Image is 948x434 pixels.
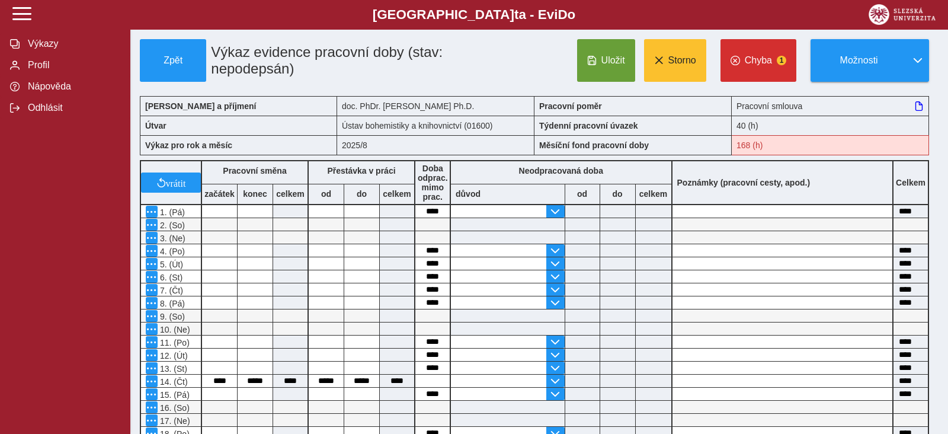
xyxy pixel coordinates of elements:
[146,219,158,231] button: Menu
[577,39,635,82] button: Uložit
[777,56,786,65] span: 1
[141,173,201,193] button: vrátit
[24,60,120,71] span: Profil
[821,55,897,66] span: Možnosti
[146,245,158,257] button: Menu
[344,189,379,199] b: do
[146,232,158,244] button: Menu
[309,189,344,199] b: od
[223,166,286,175] b: Pracovní směna
[146,258,158,270] button: Menu
[558,7,567,22] span: D
[158,338,190,347] span: 11. (Po)
[720,39,796,82] button: Chyba1
[869,4,936,25] img: logo_web_su.png
[158,299,185,308] span: 8. (Pá)
[145,121,166,130] b: Útvar
[146,401,158,413] button: Menu
[380,189,414,199] b: celkem
[145,55,201,66] span: Zpět
[327,166,395,175] b: Přestávka v práci
[158,221,185,230] span: 2. (So)
[418,164,448,202] b: Doba odprac. mimo prac.
[238,189,273,199] b: konec
[158,312,185,321] span: 9. (So)
[36,7,912,23] b: [GEOGRAPHIC_DATA] a - Evi
[146,206,158,218] button: Menu
[158,377,188,387] span: 14. (Čt)
[601,55,625,66] span: Uložit
[273,189,308,199] b: celkem
[145,101,256,111] b: [PERSON_NAME] a příjmení
[146,310,158,322] button: Menu
[600,189,635,199] b: do
[745,55,772,66] span: Chyba
[206,39,472,82] h1: Výkaz evidence pracovní doby (stav: nepodepsán)
[732,116,929,135] div: 40 (h)
[158,247,185,256] span: 4. (Po)
[158,351,188,360] span: 12. (Út)
[732,135,929,155] div: Fond pracovní doby (168 h) a součet hodin (160 h) se neshodují!
[539,101,602,111] b: Pracovní poměr
[24,103,120,113] span: Odhlásit
[146,271,158,283] button: Menu
[145,141,232,150] b: Výkaz pro rok a měsíc
[539,121,638,130] b: Týdenní pracovní úvazek
[158,390,190,400] span: 15. (Pá)
[158,416,190,426] span: 17. (Ne)
[146,297,158,309] button: Menu
[146,349,158,361] button: Menu
[668,55,696,66] span: Storno
[146,388,158,400] button: Menu
[146,336,158,348] button: Menu
[539,141,649,150] b: Měsíční fond pracovní doby
[732,96,929,116] div: Pracovní smlouva
[166,178,186,187] span: vrátit
[337,96,534,116] div: doc. PhDr. [PERSON_NAME] Ph.D.
[146,414,158,426] button: Menu
[519,166,603,175] b: Neodpracovaná doba
[337,135,534,155] div: 2025/8
[146,323,158,335] button: Menu
[158,286,183,295] span: 7. (Čt)
[158,234,185,243] span: 3. (Ne)
[158,273,182,282] span: 6. (St)
[672,178,815,187] b: Poznámky (pracovní cesty, apod.)
[158,260,183,269] span: 5. (Út)
[565,189,600,199] b: od
[456,189,481,199] b: důvod
[636,189,671,199] b: celkem
[337,116,534,135] div: Ústav bohemistiky a knihovnictví (01600)
[811,39,907,82] button: Možnosti
[146,362,158,374] button: Menu
[644,39,706,82] button: Storno
[158,364,187,374] span: 13. (St)
[896,178,925,187] b: Celkem
[24,81,120,92] span: Nápověda
[202,189,237,199] b: začátek
[514,7,518,22] span: t
[568,7,576,22] span: o
[158,208,185,217] span: 1. (Pá)
[24,39,120,49] span: Výkazy
[146,375,158,387] button: Menu
[158,325,190,334] span: 10. (Ne)
[158,403,190,413] span: 16. (So)
[140,39,206,82] button: Zpět
[146,284,158,296] button: Menu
